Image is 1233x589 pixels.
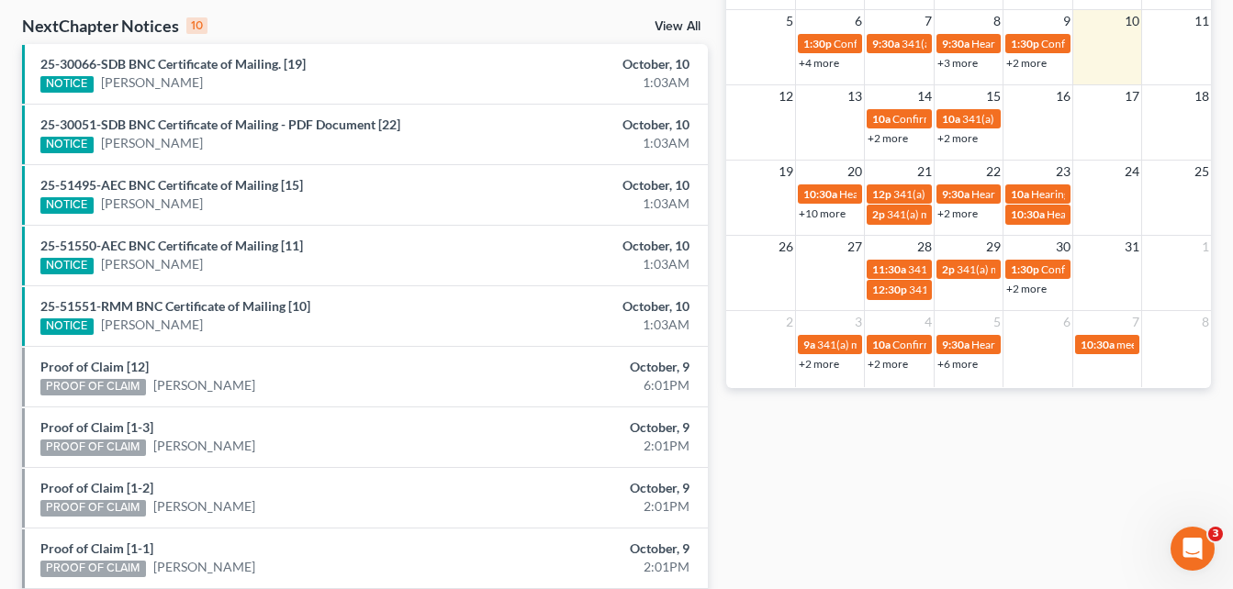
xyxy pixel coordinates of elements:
[40,419,153,435] a: Proof of Claim [1-3]
[892,112,1101,126] span: Confirmation hearing for [PERSON_NAME]
[923,10,934,32] span: 7
[799,357,839,371] a: +2 more
[486,55,689,73] div: October, 10
[908,262,1085,276] span: 341(a) meeting for [PERSON_NAME]
[1130,311,1141,333] span: 7
[915,236,934,258] span: 28
[40,76,94,93] div: NOTICE
[40,500,146,517] div: PROOF OF CLAIM
[1193,161,1211,183] span: 25
[486,437,689,455] div: 2:01PM
[1193,10,1211,32] span: 11
[872,37,900,50] span: 9:30a
[40,439,146,456] div: PROOF OF CLAIM
[803,187,837,201] span: 10:30a
[101,73,203,92] a: [PERSON_NAME]
[1193,85,1211,107] span: 18
[40,540,153,556] a: Proof of Claim [1-1]
[40,298,310,314] a: 25-51551-RMM BNC Certificate of Mailing [10]
[1123,85,1141,107] span: 17
[853,10,864,32] span: 6
[872,283,907,296] span: 12:30p
[784,311,795,333] span: 2
[1123,10,1141,32] span: 10
[101,255,203,273] a: [PERSON_NAME]
[942,262,955,276] span: 2p
[1054,85,1072,107] span: 16
[984,236,1003,258] span: 29
[1061,311,1072,333] span: 6
[1200,311,1211,333] span: 8
[892,338,1101,351] span: Confirmation hearing for [PERSON_NAME]
[799,206,846,220] a: +10 more
[992,311,1003,333] span: 5
[40,137,94,153] div: NOTICE
[872,112,891,126] span: 10a
[1171,527,1215,571] iframe: Intercom live chat
[839,187,982,201] span: Hearing for [PERSON_NAME]
[655,20,701,33] a: View All
[846,85,864,107] span: 13
[937,357,978,371] a: +6 more
[486,134,689,152] div: 1:03AM
[799,56,839,70] a: +4 more
[1006,56,1047,70] a: +2 more
[1208,527,1223,541] span: 3
[186,17,207,34] div: 10
[486,116,689,134] div: October, 10
[486,297,689,316] div: October, 10
[1006,282,1047,295] a: +2 more
[853,311,864,333] span: 3
[971,187,1127,201] span: Hearing for [PERSON_NAME] III
[777,85,795,107] span: 12
[153,376,255,395] a: [PERSON_NAME]
[22,15,207,37] div: NextChapter Notices
[1047,207,1190,221] span: Hearing for [PERSON_NAME]
[834,37,1042,50] span: Confirmation hearing for [PERSON_NAME]
[1061,10,1072,32] span: 9
[971,338,1115,351] span: Hearing for [PERSON_NAME]
[486,316,689,334] div: 1:03AM
[872,187,891,201] span: 12p
[909,283,1086,296] span: 341(a) meeting for [PERSON_NAME]
[868,131,908,145] a: +2 more
[1011,262,1039,276] span: 1:30p
[486,255,689,273] div: 1:03AM
[868,357,908,371] a: +2 more
[153,558,255,576] a: [PERSON_NAME]
[1011,37,1039,50] span: 1:30p
[942,187,970,201] span: 9:30a
[1200,236,1211,258] span: 1
[992,10,1003,32] span: 8
[872,207,885,221] span: 2p
[937,131,978,145] a: +2 more
[486,237,689,255] div: October, 10
[101,194,203,213] a: [PERSON_NAME]
[40,177,303,193] a: 25-51495-AEC BNC Certificate of Mailing [15]
[902,37,1079,50] span: 341(a) meeting for [PERSON_NAME]
[1123,161,1141,183] span: 24
[846,161,864,183] span: 20
[971,37,1203,50] span: Hearing for [PERSON_NAME] [PERSON_NAME]
[486,73,689,92] div: 1:03AM
[1054,161,1072,183] span: 23
[1011,187,1029,201] span: 10a
[486,194,689,213] div: 1:03AM
[937,56,978,70] a: +3 more
[872,262,906,276] span: 11:30a
[40,56,306,72] a: 25-30066-SDB BNC Certificate of Mailing. [19]
[923,311,934,333] span: 4
[846,236,864,258] span: 27
[40,318,94,335] div: NOTICE
[40,359,149,374] a: Proof of Claim [12]
[887,207,1161,221] span: 341(a) meeting for [PERSON_NAME] & [PERSON_NAME]
[40,197,94,214] div: NOTICE
[40,238,303,253] a: 25-51550-AEC BNC Certificate of Mailing [11]
[1081,338,1115,351] span: 10:30a
[101,316,203,334] a: [PERSON_NAME]
[101,134,203,152] a: [PERSON_NAME]
[937,206,978,220] a: +2 more
[486,479,689,497] div: October, 9
[486,176,689,194] div: October, 10
[40,258,94,274] div: NOTICE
